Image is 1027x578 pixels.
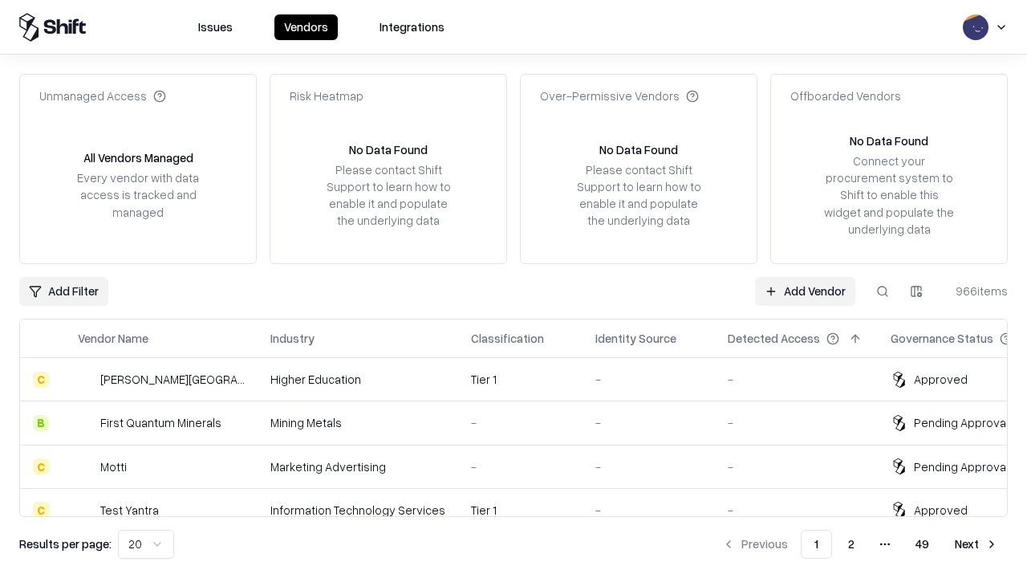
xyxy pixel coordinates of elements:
[33,458,49,474] div: C
[728,371,865,388] div: -
[540,88,699,104] div: Over-Permissive Vendors
[100,414,221,431] div: First Quantum Minerals
[189,14,242,40] button: Issues
[572,161,705,230] div: Please contact Shift Support to learn how to enable it and populate the underlying data
[914,502,968,519] div: Approved
[290,88,363,104] div: Risk Heatmap
[100,502,159,519] div: Test Yantra
[755,277,855,306] a: Add Vendor
[728,330,820,347] div: Detected Access
[891,330,993,347] div: Governance Status
[914,458,1009,475] div: Pending Approval
[270,414,445,431] div: Mining Metals
[100,371,245,388] div: [PERSON_NAME][GEOGRAPHIC_DATA]
[78,372,94,388] img: Reichman University
[270,458,445,475] div: Marketing Advertising
[274,14,338,40] button: Vendors
[903,530,942,559] button: 49
[850,132,928,149] div: No Data Found
[83,149,193,166] div: All Vendors Managed
[595,458,702,475] div: -
[712,530,1008,559] nav: pagination
[595,414,702,431] div: -
[270,502,445,519] div: Information Technology Services
[471,330,544,347] div: Classification
[71,169,205,220] div: Every vendor with data access is tracked and managed
[33,502,49,518] div: C
[728,458,865,475] div: -
[914,371,968,388] div: Approved
[471,371,570,388] div: Tier 1
[835,530,867,559] button: 2
[801,530,832,559] button: 1
[728,414,865,431] div: -
[471,458,570,475] div: -
[322,161,455,230] div: Please contact Shift Support to learn how to enable it and populate the underlying data
[33,372,49,388] div: C
[270,371,445,388] div: Higher Education
[19,277,108,306] button: Add Filter
[822,153,956,238] div: Connect your procurement system to Shift to enable this widget and populate the underlying data
[914,414,1009,431] div: Pending Approval
[33,415,49,431] div: B
[78,458,94,474] img: Motti
[471,414,570,431] div: -
[471,502,570,519] div: Tier 1
[39,88,166,104] div: Unmanaged Access
[945,530,1008,559] button: Next
[595,371,702,388] div: -
[370,14,454,40] button: Integrations
[595,330,676,347] div: Identity Source
[599,141,678,158] div: No Data Found
[944,283,1008,299] div: 966 items
[78,415,94,431] img: First Quantum Minerals
[595,502,702,519] div: -
[78,330,148,347] div: Vendor Name
[100,458,127,475] div: Motti
[349,141,428,158] div: No Data Found
[270,330,315,347] div: Industry
[790,88,901,104] div: Offboarded Vendors
[728,502,865,519] div: -
[19,535,112,552] p: Results per page:
[78,502,94,518] img: Test Yantra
